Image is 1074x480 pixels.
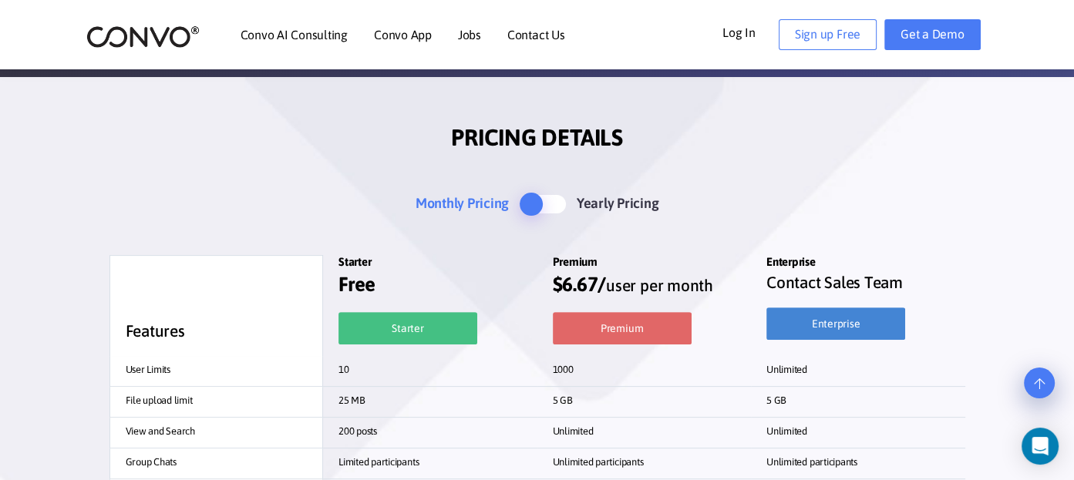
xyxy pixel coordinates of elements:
div: 25 MB [323,387,537,418]
a: Log In [722,19,779,44]
div: 5 GB [537,387,752,418]
span: $6.67/ [553,273,607,296]
div: 5 GB [751,387,965,418]
div: Unlimited [537,418,752,448]
h4: Premium [553,255,736,269]
a: Contact Us [507,29,565,41]
a: Starter [338,312,477,344]
span: Free [338,273,375,296]
div: File upload limit [110,387,323,418]
div: Open Intercom Messenger [1022,428,1059,465]
div: Unlimited participants [537,448,752,479]
a: Convo App [374,29,432,41]
div: Unlimited [751,418,965,448]
span: Monthly Pricing [416,195,509,211]
h4: Starter [338,255,522,269]
div: 200 posts [323,418,537,448]
a: Enterprise [766,307,905,340]
h2: user per month [553,273,736,308]
h2: Features [126,260,308,352]
h4: Enterprise [766,255,950,269]
a: Convo AI Consulting [241,29,348,41]
div: 1000 [537,356,752,387]
a: Premium [553,312,692,344]
img: logo_2.png [86,25,200,49]
div: User Limits [110,356,323,387]
h2: PRICING DETAILS [109,123,965,163]
div: Limited participants [323,448,537,479]
a: Jobs [458,29,481,41]
div: View and Search [110,418,323,448]
div: Group Chats [110,448,323,479]
span: Yearly Pricing [577,195,659,211]
div: 10 [323,356,537,387]
a: Get a Demo [884,19,981,50]
div: Unlimited [751,356,965,387]
h2: Contact Sales Team [766,273,950,304]
div: Unlimited participants [751,448,965,479]
a: Sign up Free [779,19,877,50]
